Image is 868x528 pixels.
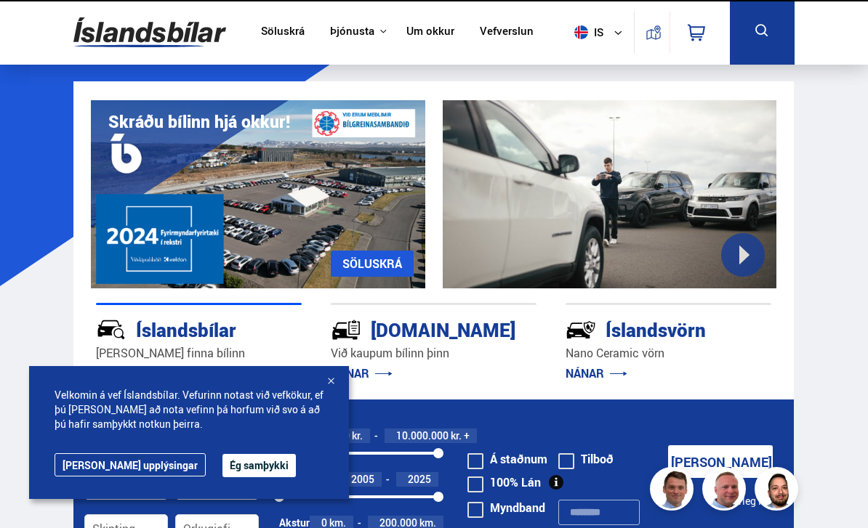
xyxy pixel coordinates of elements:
span: + [464,430,470,442]
img: siFngHWaQ9KaOqBr.png [704,469,748,513]
img: FbJEzSuNWCJXmdc-.webp [652,469,696,513]
img: -Svtn6bYgwAsiwNX.svg [566,314,596,345]
button: [PERSON_NAME] [668,445,773,478]
span: is [568,25,605,39]
img: svg+xml;base64,PHN2ZyB4bWxucz0iaHR0cDovL3d3dy53My5vcmcvMjAwMC9zdmciIHdpZHRoPSI1MTIiIGhlaWdodD0iNT... [574,25,588,39]
h1: Skráðu bílinn hjá okkur! [108,112,290,131]
span: 2005 [351,472,374,486]
a: NÁNAR [331,365,393,381]
div: Íslandsbílar [96,316,250,341]
label: Myndband [467,502,545,513]
button: Þjónusta [330,25,374,38]
label: Tilboð [558,453,614,465]
a: NÁNAR [566,365,627,381]
p: Við kaupum bílinn þinn [331,345,537,362]
span: kr. [451,430,462,442]
button: Ég samþykki [222,454,296,477]
a: Söluskrá [261,25,305,40]
label: 100% Lán [467,476,541,488]
button: is [568,11,634,54]
label: Á staðnum [467,453,547,465]
img: nhp88E3Fdnt1Opn2.png [757,469,800,513]
span: kr. [352,430,363,442]
p: [PERSON_NAME] finna bílinn [96,345,302,362]
div: Íslandsvörn [566,316,720,341]
span: Velkomin á vef Íslandsbílar. Vefurinn notast við vefkökur, ef þú [PERSON_NAME] að nota vefinn þá ... [55,388,324,431]
a: Um okkur [406,25,454,40]
img: eKx6w-_Home_640_.png [91,100,425,288]
a: [PERSON_NAME] upplýsingar [55,453,206,476]
p: Nano Ceramic vörn [566,345,771,362]
div: [DOMAIN_NAME] [331,316,485,341]
span: 10.000.000 [396,429,449,442]
a: SÖLUSKRÁ [331,251,414,277]
img: JRvxyua_JYH6wB4c.svg [96,314,126,345]
img: tr5P-W3DuiFaO7aO.svg [331,314,361,345]
img: G0Ugv5HjCgRt.svg [73,9,226,56]
a: Vefverslun [480,25,534,40]
span: 2025 [408,472,431,486]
